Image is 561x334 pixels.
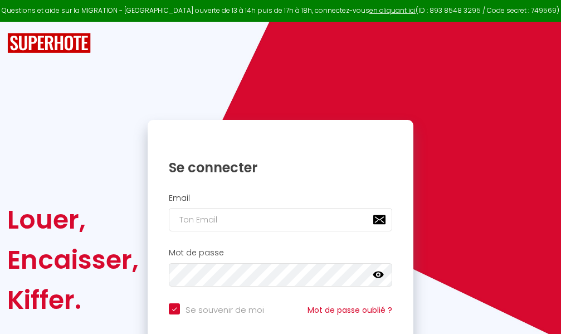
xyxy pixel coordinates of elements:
div: Encaisser, [7,240,139,280]
img: SuperHote logo [7,33,91,54]
h2: Mot de passe [169,248,392,258]
div: Kiffer. [7,280,139,320]
a: Mot de passe oublié ? [308,304,392,316]
input: Ton Email [169,208,392,231]
a: en cliquant ici [369,6,416,15]
h2: Email [169,193,392,203]
div: Louer, [7,200,139,240]
h1: Se connecter [169,159,392,176]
